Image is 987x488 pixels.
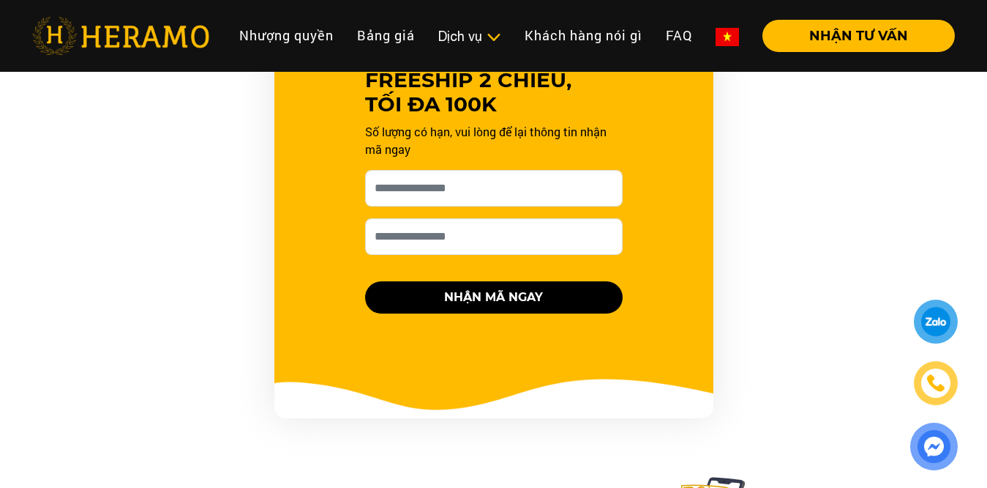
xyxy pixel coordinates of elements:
a: Khách hàng nói gì [513,20,654,51]
img: subToggleIcon [486,30,501,45]
h3: FREESHIP 2 CHIỀU, TỐI ĐA 100K [365,68,623,117]
button: NHẬN TƯ VẤN [762,20,955,52]
p: Số lượng có hạn, vui lòng để lại thông tin nhận mã ngay [365,123,623,158]
img: vn-flag.png [716,28,739,46]
img: heramo-logo.png [32,17,209,55]
a: Nhượng quyền [228,20,345,51]
div: Dịch vụ [438,26,501,46]
img: phone-icon [925,372,947,394]
a: phone-icon [915,362,957,404]
a: Bảng giá [345,20,427,51]
a: NHẬN TƯ VẤN [751,29,955,42]
a: FAQ [654,20,704,51]
button: NHẬN MÃ NGAY [365,281,623,314]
